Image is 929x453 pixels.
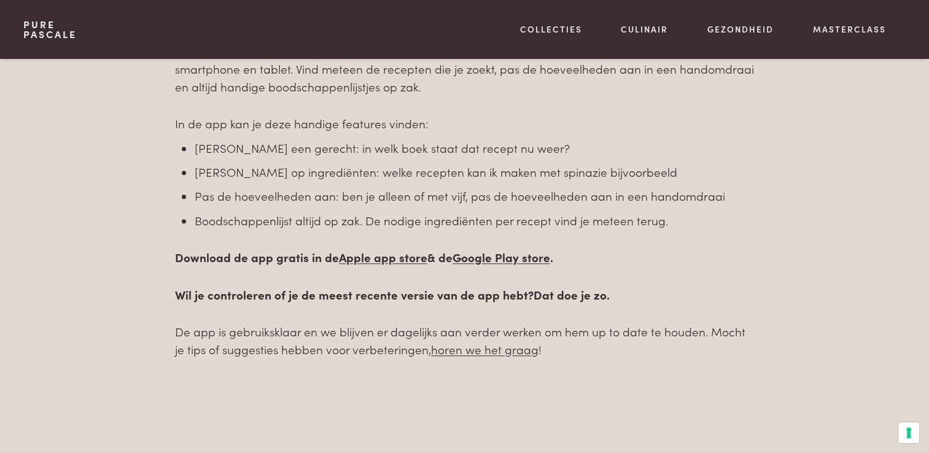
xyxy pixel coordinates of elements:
[175,286,610,303] b: Wil je controleren of je de meest recente versie van de app hebt? .
[195,139,754,157] li: [PERSON_NAME] een gerecht: in welk boek staat dat recept nu weer?
[707,23,774,36] a: Gezondheid
[898,422,919,443] button: Uw voorkeuren voor toestemming voor trackingtechnologieën
[175,323,754,358] p: De app is gebruiksklaar en we blijven er dagelijks aan verder werken om hem up to date te houden....
[621,23,668,36] a: Culinair
[520,23,582,36] a: Collecties
[534,286,607,303] a: Dat doe je zo
[339,249,427,265] a: Apple app store
[813,23,886,36] a: Masterclass
[175,115,754,133] p: In de app kan je deze handige features vinden:
[195,187,754,205] li: Pas de hoeveelheden aan: ben je alleen of met vijf, pas de hoeveelheden aan in een handomdraai
[175,42,754,95] p: Na de Cookle app en de , heeft [PERSON_NAME] nu ook een eigen gratis app voor op smartphone en ta...
[175,249,553,265] strong: Download de app gratis in de & de .
[431,341,538,357] a: horen we het graag
[453,249,550,265] a: Google Play store
[195,212,754,230] li: Boodschappenlijst altijd op zak. De nodige ingrediënten per recept vind je meteen terug.
[195,163,754,181] li: [PERSON_NAME] op ingrediënten: welke recepten kan ik maken met spinazie bijvoorbeeld
[23,20,77,39] a: PurePascale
